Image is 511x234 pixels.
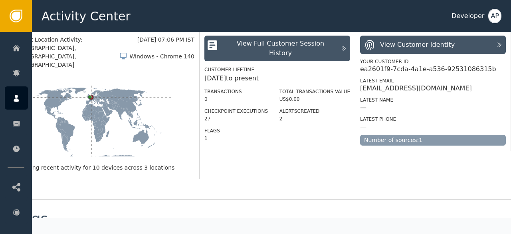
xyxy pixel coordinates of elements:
[488,9,501,23] button: AP
[16,164,194,172] div: Showing recent activity for 10 devices across 3 locations
[360,135,506,146] div: Number of sources: 1
[16,44,119,69] span: [GEOGRAPHIC_DATA], [GEOGRAPHIC_DATA], [GEOGRAPHIC_DATA]
[360,96,506,104] div: Latest Name
[204,115,268,122] div: 27
[360,36,506,54] button: View Customer Identity
[360,116,506,123] div: Latest Phone
[129,52,194,61] div: Windows - Chrome 140
[452,11,484,21] div: Developer
[42,7,131,25] span: Activity Center
[279,96,350,103] div: US$0.00
[360,65,496,73] div: ea2601f9-7cda-4a1e-a536-92531086315b
[204,135,268,142] div: 1
[360,84,472,92] div: [EMAIL_ADDRESS][DOMAIN_NAME]
[360,58,506,65] div: Your Customer ID
[279,115,350,122] div: 2
[204,36,350,61] button: View Full Customer Session History
[204,67,254,72] label: Customer Lifetime
[204,96,268,103] div: 0
[279,89,350,94] label: Total Transactions Value
[137,36,194,44] div: [DATE] 07:06 PM IST
[16,36,137,44] div: Latest Location Activity:
[360,77,506,84] div: Latest Email
[204,89,242,94] label: Transactions
[204,108,268,114] label: Checkpoint Executions
[204,128,220,134] label: Flags
[204,74,350,83] div: [DATE] to present
[360,123,366,131] div: —
[380,40,455,50] div: View Customer Identity
[279,108,320,114] label: Alerts Created
[360,104,366,112] div: —
[224,39,337,58] div: View Full Customer Session History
